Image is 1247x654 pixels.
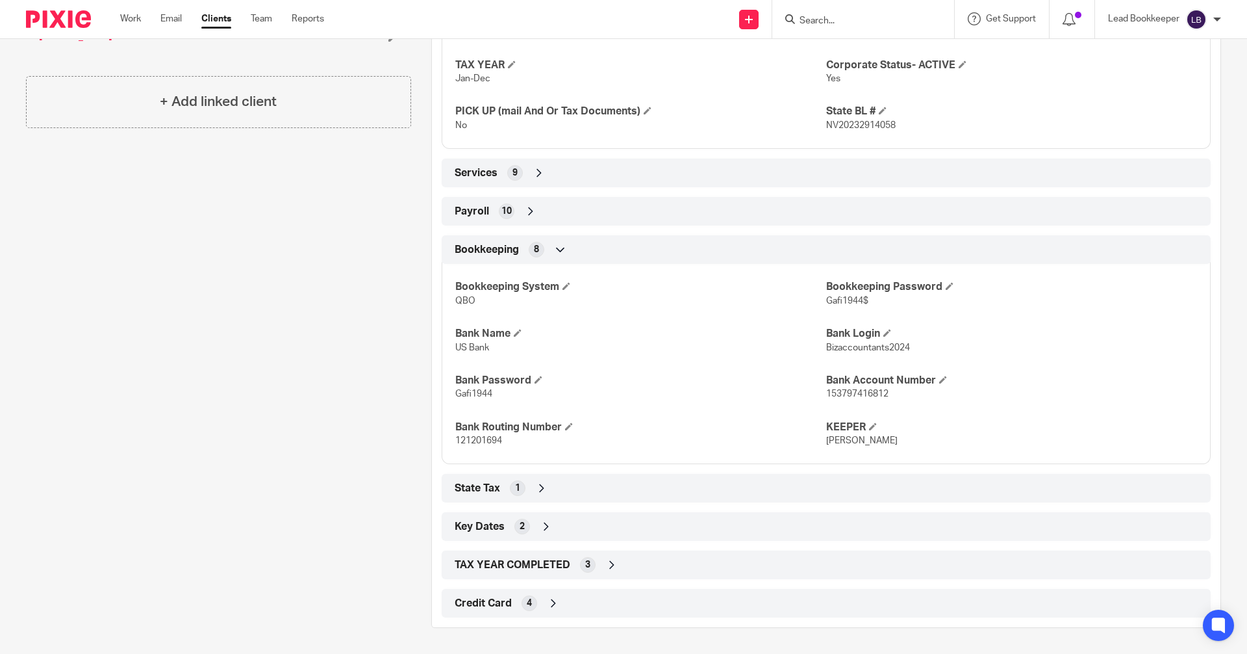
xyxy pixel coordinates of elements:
[120,12,141,25] a: Work
[455,482,500,495] span: State Tax
[1186,9,1207,30] img: svg%3E
[455,436,502,445] span: 121201694
[455,59,826,72] h4: TAX YEAR
[26,10,91,28] img: Pixie
[455,296,475,306] span: QBO
[501,205,512,218] span: 10
[826,389,888,399] span: 153797416812
[986,14,1036,23] span: Get Support
[455,280,826,294] h4: Bookkeeping System
[826,343,910,352] span: Bizaccountants2024
[455,205,489,218] span: Payroll
[826,327,1197,341] h4: Bank Login
[160,92,277,112] h4: + Add linked client
[455,121,467,130] span: No
[455,166,498,180] span: Services
[512,166,518,179] span: 9
[455,374,826,387] h4: Bank Password
[520,520,525,533] span: 2
[455,343,489,352] span: US Bank
[160,12,182,25] a: Email
[826,296,868,306] span: Gafi1944$
[585,558,590,571] span: 3
[455,74,490,83] span: Jan-Dec
[455,597,512,610] span: Credit Card
[826,121,896,130] span: NV20232914058
[826,105,1197,118] h4: State BL #
[534,243,539,256] span: 8
[527,597,532,610] span: 4
[455,105,826,118] h4: PICK UP (mail And Or Tax Documents)
[826,74,840,83] span: Yes
[826,280,1197,294] h4: Bookkeeping Password
[1108,12,1179,25] p: Lead Bookkeeper
[455,558,570,572] span: TAX YEAR COMPLETED
[455,327,826,341] h4: Bank Name
[826,421,1197,434] h4: KEEPER
[455,243,519,257] span: Bookkeeping
[826,59,1197,72] h4: Corporate Status- ACTIVE
[826,436,898,445] span: [PERSON_NAME]
[455,389,492,399] span: Gafi1944
[515,482,520,495] span: 1
[798,16,915,27] input: Search
[455,520,505,534] span: Key Dates
[251,12,272,25] a: Team
[201,12,231,25] a: Clients
[826,374,1197,387] h4: Bank Account Number
[292,12,324,25] a: Reports
[455,421,826,434] h4: Bank Routing Number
